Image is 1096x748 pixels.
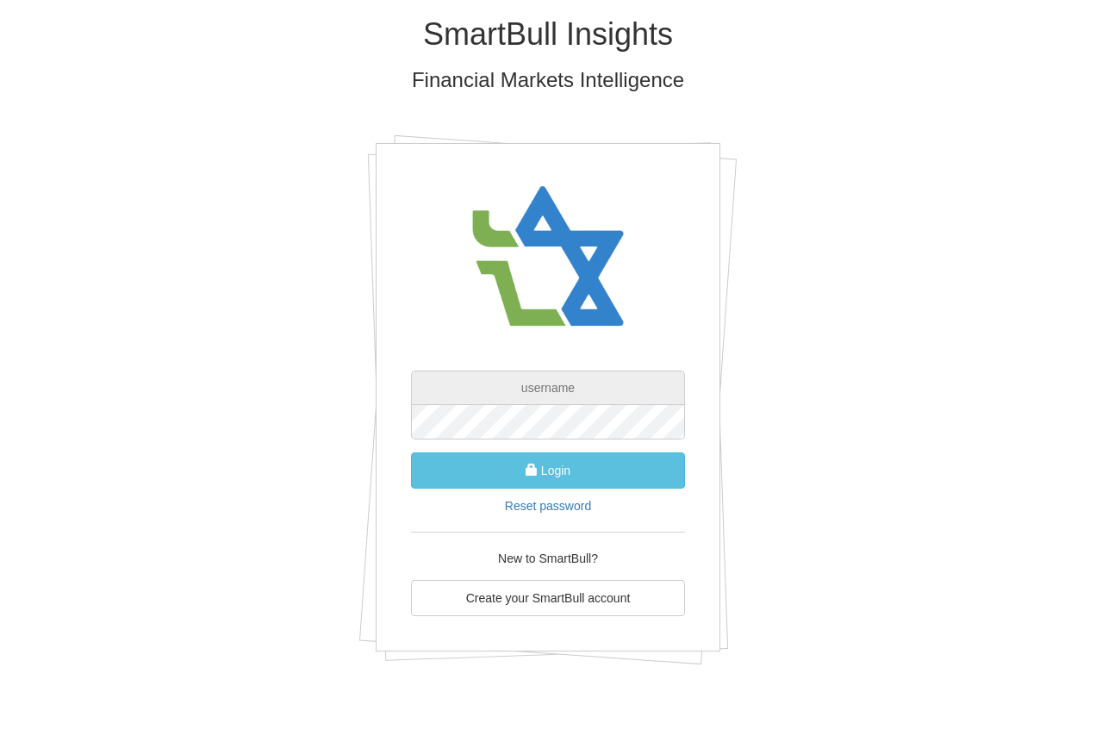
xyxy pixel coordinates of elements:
input: username [411,371,685,405]
button: Login [411,452,685,489]
h1: SmartBull Insights [44,17,1052,52]
img: avatar [462,170,634,345]
h3: Financial Markets Intelligence [44,69,1052,91]
a: Create your SmartBull account [411,580,685,616]
span: New to SmartBull? [498,552,598,565]
a: Reset password [505,499,591,513]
